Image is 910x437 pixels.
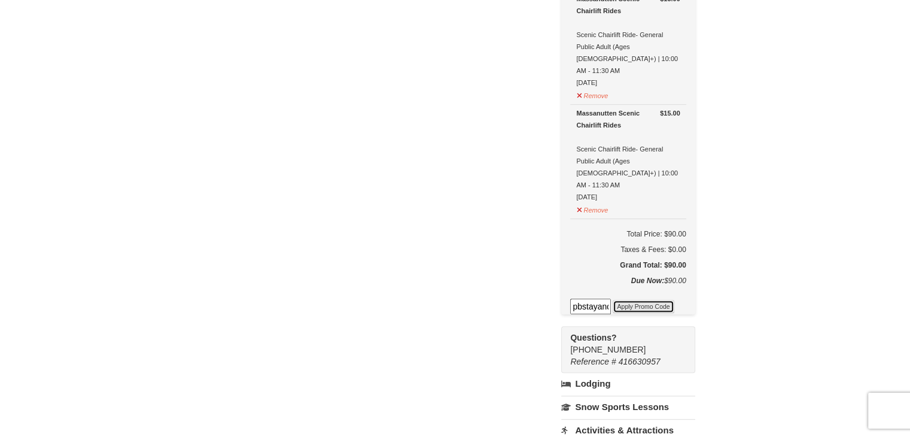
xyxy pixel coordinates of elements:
strong: $15.00 [660,107,680,119]
button: Remove [576,87,608,102]
div: Taxes & Fees: $0.00 [570,244,686,256]
span: [PHONE_NUMBER] [570,332,673,354]
a: Lodging [561,373,695,394]
a: Snow Sports Lessons [561,396,695,418]
button: Apply Promo Code [613,300,674,313]
span: Reference # [570,357,616,366]
div: Massanutten Scenic Chairlift Rides [576,107,680,131]
h5: Grand Total: $90.00 [570,259,686,271]
strong: Questions? [570,333,616,342]
div: $90.00 [570,275,686,299]
h6: Total Price: $90.00 [570,228,686,240]
button: Remove [576,201,608,216]
span: 416630957 [619,357,661,366]
div: Scenic Chairlift Ride- General Public Adult (Ages [DEMOGRAPHIC_DATA]+) | 10:00 AM - 11:30 AM [DATE] [576,107,680,203]
strong: Due Now: [631,277,664,285]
